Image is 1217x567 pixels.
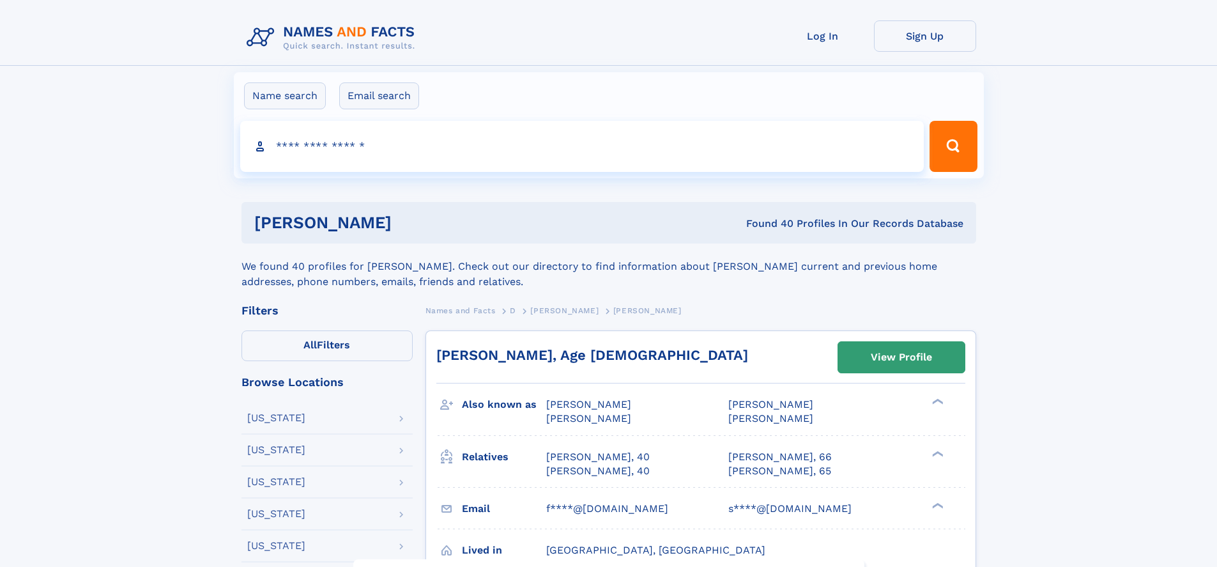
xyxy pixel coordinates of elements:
[339,82,419,109] label: Email search
[569,217,963,231] div: Found 40 Profiles In Our Records Database
[247,477,305,487] div: [US_STATE]
[247,541,305,551] div: [US_STATE]
[728,412,813,424] span: [PERSON_NAME]
[613,306,682,315] span: [PERSON_NAME]
[462,540,546,561] h3: Lived in
[728,398,813,410] span: [PERSON_NAME]
[530,302,599,318] a: [PERSON_NAME]
[241,244,976,290] div: We found 40 profiles for [PERSON_NAME]. Check out our directory to find information about [PERSON...
[510,306,516,315] span: D
[425,302,496,318] a: Names and Facts
[241,377,413,388] div: Browse Locations
[546,544,765,556] span: [GEOGRAPHIC_DATA], [GEOGRAPHIC_DATA]
[462,498,546,520] h3: Email
[930,121,977,172] button: Search Button
[929,501,944,509] div: ❯
[871,343,932,372] div: View Profile
[546,412,631,424] span: [PERSON_NAME]
[462,446,546,468] h3: Relatives
[772,20,874,52] a: Log In
[546,398,631,410] span: [PERSON_NAME]
[247,413,305,423] div: [US_STATE]
[247,445,305,455] div: [US_STATE]
[728,450,832,464] a: [PERSON_NAME], 66
[838,342,965,373] a: View Profile
[241,20,425,55] img: Logo Names and Facts
[303,339,317,351] span: All
[241,305,413,316] div: Filters
[530,306,599,315] span: [PERSON_NAME]
[244,82,326,109] label: Name search
[254,215,569,231] h1: [PERSON_NAME]
[247,509,305,519] div: [US_STATE]
[929,449,944,458] div: ❯
[241,330,413,361] label: Filters
[436,347,748,363] a: [PERSON_NAME], Age [DEMOGRAPHIC_DATA]
[874,20,976,52] a: Sign Up
[546,450,650,464] a: [PERSON_NAME], 40
[462,394,546,416] h3: Also known as
[728,464,831,478] a: [PERSON_NAME], 65
[240,121,924,172] input: search input
[510,302,516,318] a: D
[546,464,650,478] a: [PERSON_NAME], 40
[929,398,944,406] div: ❯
